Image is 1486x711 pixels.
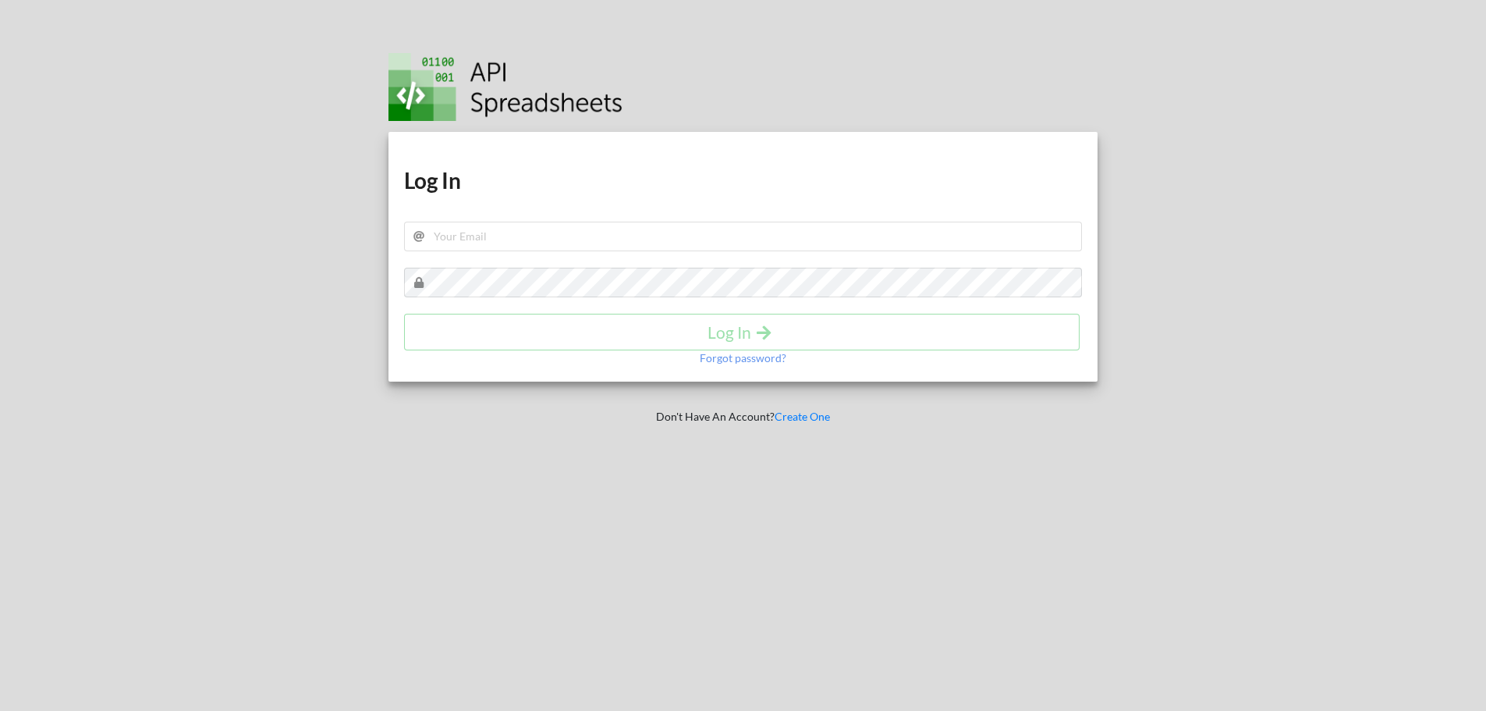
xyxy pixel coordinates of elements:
[700,350,786,366] p: Forgot password?
[388,53,622,121] img: Logo.png
[404,166,1083,194] h1: Log In
[775,410,830,423] a: Create One
[378,409,1109,425] p: Don't Have An Account?
[404,222,1083,251] input: Your Email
